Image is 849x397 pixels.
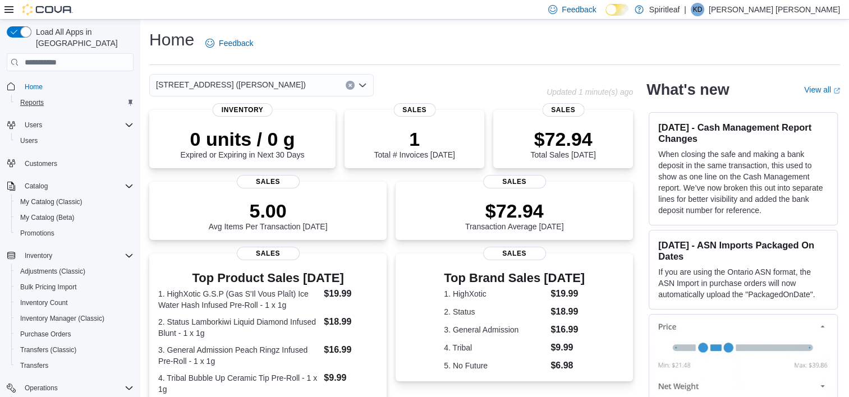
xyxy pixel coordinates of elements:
span: Inventory Manager (Classic) [20,314,104,323]
button: Promotions [11,225,138,241]
span: Reports [16,96,134,109]
span: Operations [25,384,58,393]
span: Transfers [16,359,134,372]
dt: 2. Status Lamborkiwi Liquid Diamond Infused Blunt - 1 x 1g [158,316,319,339]
span: Sales [393,103,435,117]
h3: Top Brand Sales [DATE] [444,271,585,285]
a: Adjustments (Classic) [16,265,90,278]
a: Feedback [201,32,258,54]
span: Promotions [20,229,54,238]
div: Transaction Average [DATE] [465,200,564,231]
dd: $16.99 [324,343,378,357]
p: 5.00 [209,200,328,222]
button: Bulk Pricing Import [11,279,138,295]
dd: $9.99 [324,371,378,385]
button: Customers [2,155,138,172]
div: Kenneth D L [691,3,704,16]
p: When closing the safe and making a bank deposit in the same transaction, this used to show as one... [658,149,828,216]
a: Promotions [16,227,59,240]
a: Customers [20,157,62,170]
a: Inventory Manager (Classic) [16,312,109,325]
dt: 1. HighXotic [444,288,546,299]
p: 0 units / 0 g [181,128,305,150]
button: Users [11,133,138,149]
button: Purchase Orders [11,326,138,342]
span: Customers [25,159,57,168]
button: Inventory [20,249,57,262]
h3: [DATE] - ASN Imports Packaged On Dates [658,239,828,262]
span: Inventory [20,249,134,262]
span: Transfers [20,361,48,370]
span: Sales [542,103,584,117]
button: Inventory Manager (Classic) [11,311,138,326]
a: My Catalog (Beta) [16,211,79,224]
span: Adjustments (Classic) [16,265,134,278]
p: Spiritleaf [649,3,680,16]
span: My Catalog (Beta) [16,211,134,224]
a: Reports [16,96,48,109]
img: Cova [22,4,73,15]
span: Catalog [25,182,48,191]
button: Clear input [346,81,355,90]
span: Home [25,82,43,91]
h1: Home [149,29,194,51]
span: Purchase Orders [20,330,71,339]
dt: 4. Tribal [444,342,546,353]
span: Users [20,136,38,145]
p: 1 [374,128,455,150]
span: Sales [237,175,300,188]
dd: $18.99 [324,315,378,329]
span: Inventory Count [20,298,68,307]
button: Operations [20,381,62,395]
button: Reports [11,95,138,110]
span: Sales [483,247,546,260]
span: Users [20,118,134,132]
span: Feedback [562,4,596,15]
dd: $9.99 [550,341,585,354]
div: Avg Items Per Transaction [DATE] [209,200,328,231]
span: KD [692,3,702,16]
button: My Catalog (Classic) [11,194,138,210]
a: Users [16,134,42,147]
p: Updated 1 minute(s) ago [547,87,633,96]
a: Home [20,80,47,94]
span: Users [16,134,134,147]
span: Users [25,121,42,130]
dt: 1. HighXotic G.S.P (Gas S'Il Vous Plaît) Ice Water Hash Infused Pre-Roll - 1 x 1g [158,288,319,311]
span: Inventory [213,103,273,117]
p: [PERSON_NAME] [PERSON_NAME] [709,3,840,16]
a: Purchase Orders [16,327,76,341]
span: Transfers (Classic) [16,343,134,357]
span: Load All Apps in [GEOGRAPHIC_DATA] [31,26,134,49]
div: Total # Invoices [DATE] [374,128,455,159]
span: Feedback [219,38,253,49]
span: Customers [20,156,134,170]
button: Users [20,118,47,132]
span: Inventory [25,251,52,260]
span: Transfers (Classic) [20,345,76,354]
button: Inventory Count [11,295,138,311]
svg: External link [833,87,840,94]
dd: $18.99 [550,305,585,318]
dt: 2. Status [444,306,546,317]
a: Inventory Count [16,296,72,310]
button: Transfers [11,358,138,373]
span: [STREET_ADDRESS] ([PERSON_NAME]) [156,78,306,91]
span: Adjustments (Classic) [20,267,85,276]
h3: Top Product Sales [DATE] [158,271,378,285]
span: Purchase Orders [16,327,134,341]
button: Catalog [20,179,52,193]
dd: $6.98 [550,359,585,372]
h2: What's new [646,81,729,99]
dd: $16.99 [550,323,585,336]
p: | [684,3,686,16]
a: Transfers [16,359,53,372]
button: Transfers (Classic) [11,342,138,358]
span: Sales [237,247,300,260]
button: My Catalog (Beta) [11,210,138,225]
button: Users [2,117,138,133]
button: Catalog [2,178,138,194]
span: Reports [20,98,44,107]
dt: 3. General Admission [444,324,546,335]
